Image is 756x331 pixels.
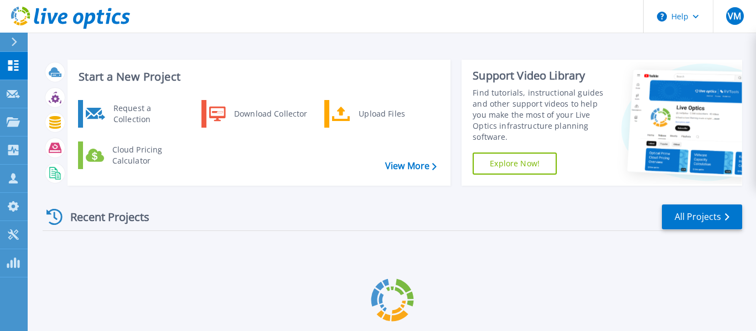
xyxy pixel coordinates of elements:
div: Download Collector [229,103,312,125]
a: Cloud Pricing Calculator [78,141,191,169]
a: Download Collector [201,100,315,128]
a: Upload Files [324,100,438,128]
div: Upload Files [353,103,435,125]
h3: Start a New Project [79,71,436,83]
div: Recent Projects [43,203,164,230]
div: Support Video Library [473,69,612,83]
div: Cloud Pricing Calculator [107,144,189,166]
a: Explore Now! [473,153,557,175]
a: All Projects [662,204,742,229]
span: VM [728,12,741,20]
div: Request a Collection [108,103,189,125]
a: Request a Collection [78,100,191,128]
a: View More [385,161,437,171]
div: Find tutorials, instructional guides and other support videos to help you make the most of your L... [473,87,612,143]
